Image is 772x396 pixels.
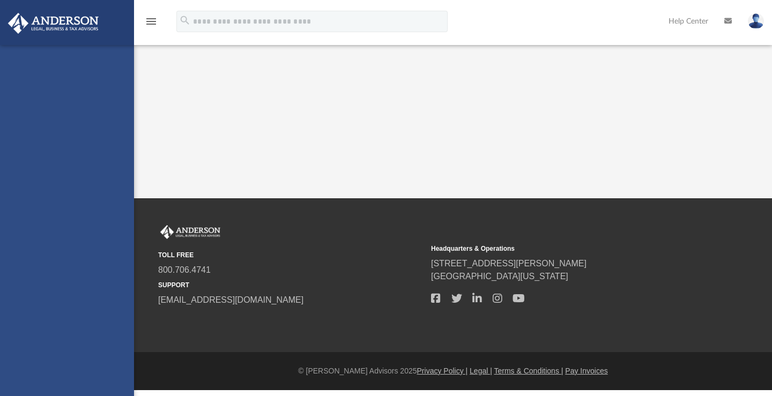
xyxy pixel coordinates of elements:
img: User Pic [748,13,764,29]
a: [STREET_ADDRESS][PERSON_NAME] [431,259,587,268]
img: Anderson Advisors Platinum Portal [158,225,222,239]
img: Anderson Advisors Platinum Portal [5,13,102,34]
a: 800.706.4741 [158,265,211,274]
a: Pay Invoices [565,367,607,375]
a: menu [145,20,158,28]
small: Headquarters & Operations [431,244,696,253]
small: TOLL FREE [158,250,424,260]
small: SUPPORT [158,280,424,290]
i: search [179,14,191,26]
div: © [PERSON_NAME] Advisors 2025 [134,365,772,377]
a: Legal | [470,367,492,375]
a: [GEOGRAPHIC_DATA][US_STATE] [431,272,568,281]
a: [EMAIL_ADDRESS][DOMAIN_NAME] [158,295,303,304]
a: Privacy Policy | [417,367,468,375]
i: menu [145,15,158,28]
a: Terms & Conditions | [494,367,563,375]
